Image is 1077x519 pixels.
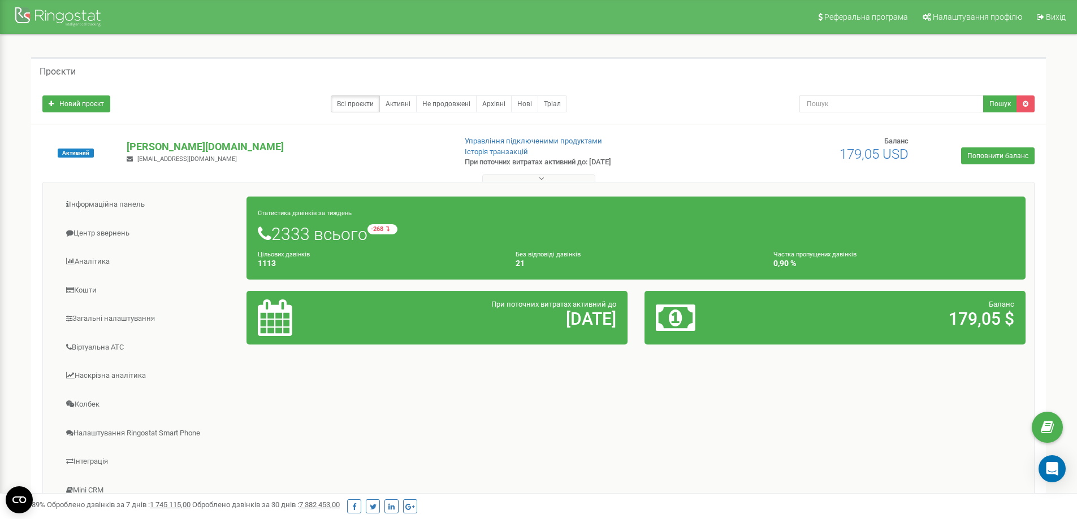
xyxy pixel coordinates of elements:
[465,137,602,145] a: Управління підключеними продуктами
[6,486,33,513] button: Open CMP widget
[40,67,76,77] h5: Проєкти
[884,137,909,145] span: Баланс
[961,147,1035,164] a: Поповнити баланс
[42,95,110,112] a: Новий проєкт
[51,362,247,390] a: Наскрізна аналітика
[511,95,538,112] a: Нові
[799,95,984,112] input: Пошук
[840,146,909,162] span: 179,05 USD
[47,500,191,509] span: Оброблено дзвінків за 7 днів :
[379,95,417,112] a: Активні
[51,334,247,361] a: Віртуальна АТС
[465,147,528,156] a: Історія транзакцій
[51,477,247,504] a: Mini CRM
[1039,455,1066,482] div: Open Intercom Messenger
[51,448,247,476] a: Інтеграція
[538,95,567,112] a: Тріал
[465,157,700,168] p: При поточних витратах активний до: [DATE]
[51,191,247,219] a: Інформаційна панель
[516,259,756,268] h4: 21
[51,248,247,276] a: Аналiтика
[773,259,1014,268] h4: 0,90 %
[983,95,1017,112] button: Пошук
[51,277,247,304] a: Кошти
[51,391,247,418] a: Колбек
[51,420,247,447] a: Налаштування Ringostat Smart Phone
[127,139,446,154] p: [PERSON_NAME][DOMAIN_NAME]
[258,251,310,258] small: Цільових дзвінків
[824,12,908,21] span: Реферальна програма
[150,500,191,509] u: 1 745 115,00
[258,259,499,268] h4: 1113
[299,500,340,509] u: 7 382 453,00
[476,95,512,112] a: Архівні
[491,300,616,308] span: При поточних витратах активний до
[516,251,581,258] small: Без відповіді дзвінків
[383,309,616,328] h2: [DATE]
[1046,12,1066,21] span: Вихід
[331,95,380,112] a: Всі проєкти
[416,95,477,112] a: Не продовжені
[192,500,340,509] span: Оброблено дзвінків за 30 днів :
[781,309,1014,328] h2: 179,05 $
[58,149,94,158] span: Активний
[989,300,1014,308] span: Баланс
[367,224,397,234] small: -268
[258,224,1014,243] h1: 2333 всього
[773,251,857,258] small: Частка пропущених дзвінків
[933,12,1022,21] span: Налаштування профілю
[258,210,352,217] small: Статистика дзвінків за тиждень
[51,220,247,247] a: Центр звернень
[51,305,247,333] a: Загальні налаштування
[137,155,237,163] span: [EMAIL_ADDRESS][DOMAIN_NAME]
